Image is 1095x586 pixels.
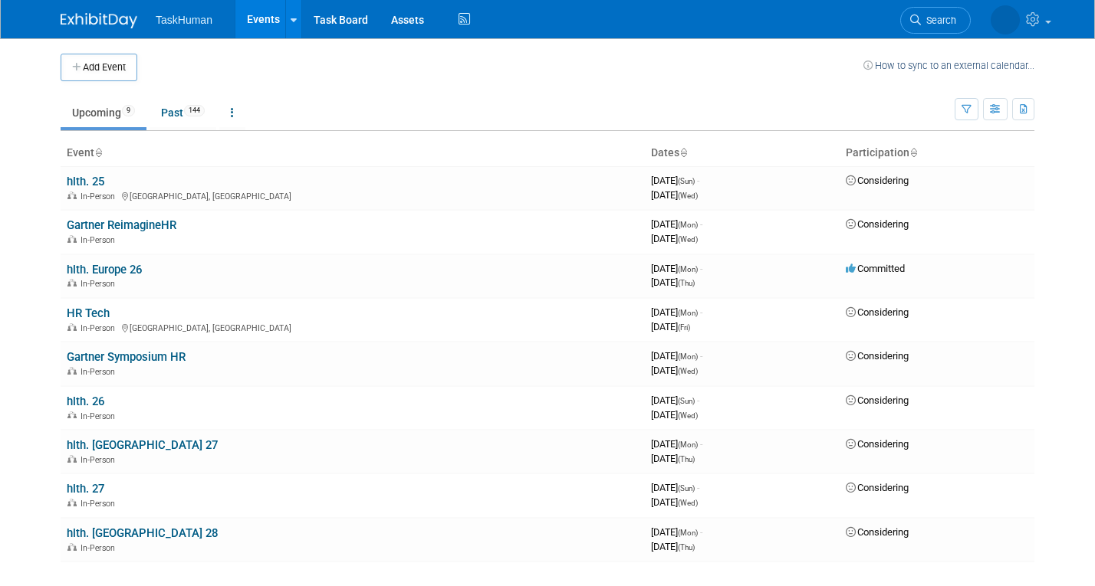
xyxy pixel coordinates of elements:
span: - [697,394,699,406]
span: (Wed) [678,192,698,200]
span: Considering [846,526,909,538]
span: (Mon) [678,309,698,317]
span: (Mon) [678,352,698,361]
a: hlth. [GEOGRAPHIC_DATA] 28 [67,526,218,540]
span: [DATE] [651,541,695,552]
a: hlth. [GEOGRAPHIC_DATA] 27 [67,438,218,452]
span: [DATE] [651,350,702,362]
span: (Sun) [678,177,695,185]
span: (Wed) [678,367,698,375]
span: [DATE] [651,453,695,464]
span: Considering [846,438,909,450]
span: [DATE] [651,365,698,376]
img: In-Person Event [67,192,77,199]
span: In-Person [81,455,120,465]
span: [DATE] [651,438,702,450]
span: - [700,218,702,230]
span: - [700,263,702,274]
span: In-Person [81,323,120,333]
a: hlth. 26 [67,394,104,408]
img: In-Person Event [67,499,77,506]
span: [DATE] [651,526,702,538]
img: In-Person Event [67,543,77,551]
span: Considering [846,218,909,230]
span: (Wed) [678,499,698,507]
span: (Wed) [678,411,698,420]
a: Sort by Participation Type [909,146,917,159]
a: Upcoming9 [61,98,146,127]
span: (Wed) [678,235,698,244]
div: [GEOGRAPHIC_DATA], [GEOGRAPHIC_DATA] [67,321,639,333]
span: Search [921,15,956,26]
a: hlth. Europe 26 [67,263,142,277]
span: [DATE] [651,277,695,288]
span: 144 [184,105,205,116]
span: [DATE] [651,394,699,406]
span: - [697,482,699,493]
a: How to sync to an external calendar... [863,60,1034,71]
a: hlth. 25 [67,175,104,188]
button: Add Event [61,54,137,81]
div: [GEOGRAPHIC_DATA], [GEOGRAPHIC_DATA] [67,189,639,201]
span: [DATE] [651,321,690,332]
span: [DATE] [651,189,698,201]
span: Committed [846,263,905,274]
span: [DATE] [651,233,698,244]
img: In-Person Event [67,235,77,243]
span: - [700,526,702,538]
span: In-Person [81,192,120,201]
span: (Mon) [678,221,698,229]
img: In-Person Event [67,455,77,463]
span: In-Person [81,499,120,509]
span: [DATE] [651,496,698,508]
span: (Thu) [678,279,695,287]
span: Considering [846,482,909,493]
img: In-Person Event [67,279,77,286]
span: (Thu) [678,543,695,552]
span: (Mon) [678,529,698,537]
span: In-Person [81,235,120,245]
img: ExhibitDay [61,13,137,28]
span: In-Person [81,411,120,421]
img: In-Person Event [67,367,77,375]
span: 9 [122,105,135,116]
span: [DATE] [651,218,702,230]
span: (Mon) [678,265,698,273]
span: [DATE] [651,263,702,274]
img: Jill Lamb [991,5,1020,34]
a: hlth. 27 [67,482,104,496]
span: Considering [846,306,909,318]
span: In-Person [81,367,120,377]
a: Sort by Event Name [94,146,102,159]
span: Considering [846,394,909,406]
span: [DATE] [651,306,702,318]
th: Participation [840,140,1034,166]
a: HR Tech [67,306,110,320]
span: - [697,175,699,186]
span: - [700,350,702,362]
a: Gartner Symposium HR [67,350,186,364]
span: (Sun) [678,484,695,493]
a: Gartner ReimagineHR [67,218,176,232]
span: Considering [846,175,909,186]
span: [DATE] [651,482,699,493]
span: (Mon) [678,440,698,449]
span: (Fri) [678,323,690,332]
span: [DATE] [651,175,699,186]
img: In-Person Event [67,411,77,419]
a: Past144 [150,98,216,127]
a: Search [900,7,971,34]
img: In-Person Event [67,323,77,331]
span: (Sun) [678,397,695,405]
th: Event [61,140,645,166]
span: Considering [846,350,909,362]
span: - [700,306,702,318]
span: (Thu) [678,455,695,463]
span: - [700,438,702,450]
span: In-Person [81,543,120,553]
span: [DATE] [651,409,698,421]
th: Dates [645,140,840,166]
a: Sort by Start Date [679,146,687,159]
span: In-Person [81,279,120,289]
span: TaskHuman [156,14,212,26]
